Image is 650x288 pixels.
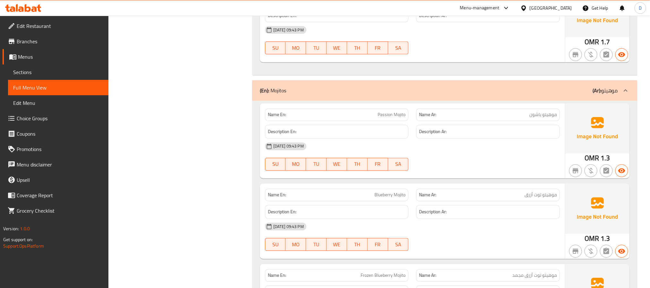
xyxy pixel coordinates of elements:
[17,161,103,168] span: Menu disclaimer
[600,245,613,258] button: Not has choices
[565,103,629,153] img: Ae5nvW7+0k+MAAAAAElFTkSuQmCC
[309,159,324,169] span: TU
[17,145,103,153] span: Promotions
[327,158,347,171] button: WE
[3,18,108,34] a: Edit Restaurant
[13,99,103,107] span: Edit Menu
[585,232,599,245] span: OMR
[593,86,601,95] b: (Ar):
[268,12,296,20] strong: Description En:
[329,159,345,169] span: WE
[271,143,306,149] span: [DATE] 09:43 PM
[419,272,436,279] strong: Name Ar:
[419,128,447,136] strong: Description Ar:
[3,203,108,218] a: Grocery Checklist
[268,43,283,53] span: SU
[419,208,447,216] strong: Description Ar:
[3,172,108,188] a: Upsell
[306,238,327,251] button: TU
[530,4,572,12] div: [GEOGRAPHIC_DATA]
[286,238,306,251] button: MO
[3,141,108,157] a: Promotions
[370,159,386,169] span: FR
[569,48,582,61] button: Not branch specific item
[265,41,286,54] button: SU
[388,238,409,251] button: SA
[268,111,286,118] strong: Name En:
[601,152,610,164] span: 1.3
[309,240,324,249] span: TU
[368,238,388,251] button: FR
[268,159,283,169] span: SU
[17,207,103,215] span: Grocery Checklist
[370,43,386,53] span: FR
[565,183,629,233] img: Ae5nvW7+0k+MAAAAAElFTkSuQmCC
[17,176,103,184] span: Upsell
[288,159,304,169] span: MO
[286,41,306,54] button: MO
[271,224,306,230] span: [DATE] 09:43 PM
[3,235,33,244] span: Get support on:
[585,245,597,258] button: Purchased item
[600,164,613,177] button: Not has choices
[370,240,386,249] span: FR
[368,41,388,54] button: FR
[286,158,306,171] button: MO
[17,38,103,45] span: Branches
[20,224,30,233] span: 1.0.0
[309,43,324,53] span: TU
[17,191,103,199] span: Coverage Report
[3,111,108,126] a: Choice Groups
[288,240,304,249] span: MO
[585,164,597,177] button: Purchased item
[329,43,345,53] span: WE
[601,36,610,48] span: 1.7
[8,80,108,95] a: Full Menu View
[265,158,286,171] button: SU
[17,22,103,30] span: Edit Restaurant
[585,48,597,61] button: Purchased item
[8,95,108,111] a: Edit Menu
[252,80,637,101] div: (En): Mojitos(Ar):موهيتو
[329,240,345,249] span: WE
[388,41,409,54] button: SA
[347,238,368,251] button: TH
[368,158,388,171] button: FR
[419,111,436,118] strong: Name Ar:
[569,164,582,177] button: Not branch specific item
[3,49,108,64] a: Menus
[268,240,283,249] span: SU
[260,86,269,95] b: (En):
[3,34,108,49] a: Branches
[639,4,642,12] span: D
[585,152,599,164] span: OMR
[17,130,103,138] span: Coupons
[268,272,286,279] strong: Name En:
[419,191,436,198] strong: Name Ar:
[327,41,347,54] button: WE
[288,43,304,53] span: MO
[512,272,557,279] span: موهيتو توت أزرق مجمد
[268,208,296,216] strong: Description En:
[388,158,409,171] button: SA
[378,111,406,118] span: Passion Mojito
[3,224,19,233] span: Version:
[3,126,108,141] a: Coupons
[615,48,628,61] button: Available
[391,159,406,169] span: SA
[8,64,108,80] a: Sections
[600,48,613,61] button: Not has choices
[306,41,327,54] button: TU
[529,111,557,118] span: موهيتو باشون
[327,238,347,251] button: WE
[347,41,368,54] button: TH
[17,114,103,122] span: Choice Groups
[13,68,103,76] span: Sections
[525,191,557,198] span: موهيتو توت أزرق
[3,242,44,250] a: Support.OpsPlatform
[350,240,365,249] span: TH
[361,272,406,279] span: Frozen Blueberry Mojito
[271,27,306,33] span: [DATE] 09:43 PM
[460,4,500,12] div: Menu-management
[3,157,108,172] a: Menu disclaimer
